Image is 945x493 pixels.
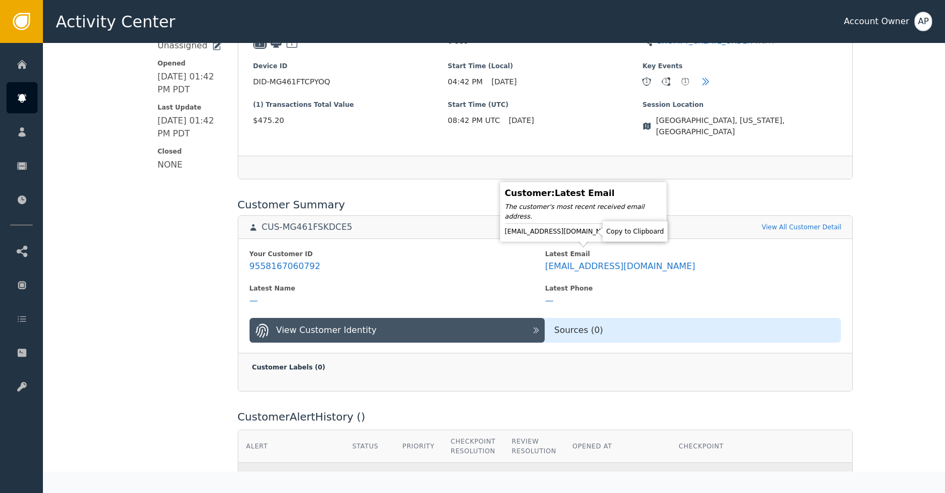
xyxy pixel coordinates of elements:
[253,61,448,71] span: Device ID
[914,12,932,31] button: AP
[545,249,841,259] div: Latest Email
[505,202,662,221] div: The customer's most recent received email address.
[671,430,793,463] th: Checkpoint
[448,61,642,71] span: Start Time (Local)
[158,59,223,68] span: Opened
[276,324,377,337] div: View Customer Identity
[344,430,394,463] th: Status
[545,295,554,306] div: —
[238,409,853,425] div: Customer Alert History ( )
[250,284,545,293] div: Latest Name
[443,430,504,463] th: Checkpoint Resolution
[253,115,448,126] span: $475.20
[565,430,671,463] th: Opened At
[505,226,662,237] div: [EMAIL_ADDRESS][DOMAIN_NAME]
[503,430,564,463] th: Review Resolution
[642,61,837,71] span: Key Events
[761,222,841,232] a: View All Customer Detail
[394,430,443,463] th: Priority
[158,103,223,112] span: Last Update
[605,224,665,239] div: Copy to Clipboard
[238,430,345,463] th: Alert
[662,78,670,85] div: 1
[262,222,353,233] div: CUS-MG461FSKDCE5
[509,115,534,126] span: [DATE]
[448,100,642,110] span: Start Time (UTC)
[545,284,841,293] div: Latest Phone
[505,187,662,200] div: Customer : Latest Email
[158,147,223,156] span: Closed
[642,100,837,110] span: Session Location
[250,261,320,272] div: 9558167060792
[656,115,837,137] span: [GEOGRAPHIC_DATA], [US_STATE], [GEOGRAPHIC_DATA]
[492,76,517,88] span: [DATE]
[250,249,545,259] div: Your Customer ID
[545,261,695,272] div: [EMAIL_ADDRESS][DOMAIN_NAME]
[253,76,448,88] span: DID-MG461FTCPYOQ
[158,39,208,52] div: Unassigned
[158,70,223,96] div: [DATE] 01:42 PM PDT
[252,364,325,371] span: Customer Labels ( 0 )
[250,318,545,343] button: View Customer Identity
[158,114,223,140] div: [DATE] 01:42 PM PDT
[158,158,183,171] div: NONE
[448,76,482,88] span: 04:42 PM
[643,78,650,85] div: 1
[238,197,853,213] div: Customer Summary
[448,115,500,126] span: 08:42 PM UTC
[253,100,448,110] span: (1) Transactions Total Value
[56,10,175,34] span: Activity Center
[250,295,258,306] div: —
[682,78,689,85] div: 1
[545,324,841,337] div: Sources ( 0 )
[844,15,909,28] div: Account Owner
